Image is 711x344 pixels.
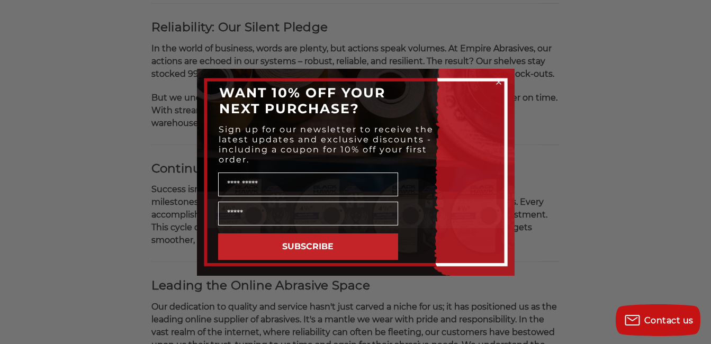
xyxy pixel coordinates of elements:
button: Contact us [616,304,700,336]
span: WANT 10% OFF YOUR NEXT PURCHASE? [219,85,385,116]
button: SUBSCRIBE [218,233,398,260]
span: Sign up for our newsletter to receive the latest updates and exclusive discounts - including a co... [219,124,434,165]
button: Close dialog [493,77,504,87]
span: Contact us [644,315,694,325]
input: Email [218,202,398,225]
